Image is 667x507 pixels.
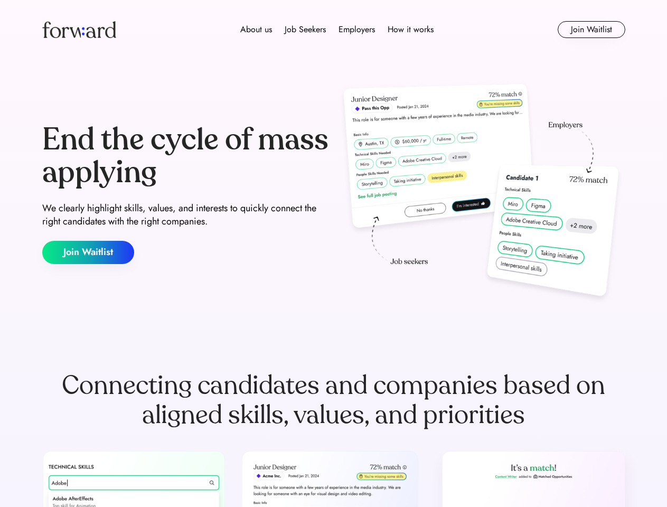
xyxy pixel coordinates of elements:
div: Job Seekers [285,23,326,36]
button: Join Waitlist [42,241,134,264]
div: Employers [339,23,375,36]
img: Forward logo [42,21,116,38]
div: How it works [388,23,434,36]
div: Connecting candidates and companies based on aligned skills, values, and priorities [42,371,625,430]
button: Join Waitlist [558,21,625,38]
div: About us [240,23,272,36]
div: We clearly highlight skills, values, and interests to quickly connect the right candidates with t... [42,202,330,228]
div: End the cycle of mass applying [42,124,330,189]
img: hero-image.png [338,80,625,307]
